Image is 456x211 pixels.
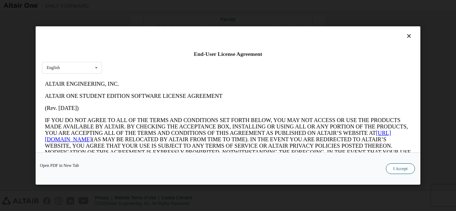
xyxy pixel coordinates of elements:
div: English [47,65,60,70]
a: [URL][DOMAIN_NAME] [3,52,349,64]
p: ALTAIR ENGINEERING, INC. [3,3,369,9]
p: ALTAIR ONE STUDENT EDITION SOFTWARE LICENSE AGREEMENT [3,15,369,21]
p: IF YOU DO NOT AGREE TO ALL OF THE TERMS AND CONDITIONS SET FORTH BELOW, YOU MAY NOT ACCESS OR USE... [3,39,369,90]
a: Open PDF in New Tab [40,163,79,168]
button: I Accept [386,163,415,174]
p: (Rev. [DATE]) [3,27,369,33]
div: End-User License Agreement [42,51,414,58]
